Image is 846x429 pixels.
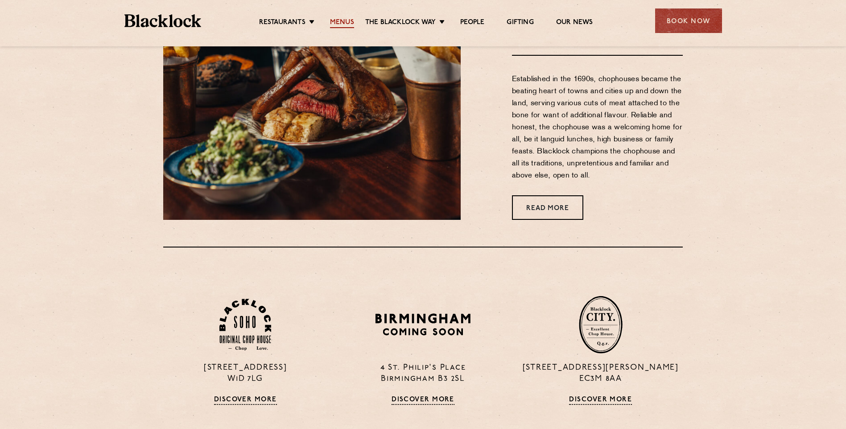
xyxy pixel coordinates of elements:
[507,18,533,28] a: Gifting
[219,299,271,351] img: Soho-stamp-default.svg
[392,396,454,405] a: Discover More
[259,18,305,28] a: Restaurants
[330,18,354,28] a: Menus
[460,18,484,28] a: People
[374,310,472,338] img: BIRMINGHAM-P22_-e1747915156957.png
[569,396,632,405] a: Discover More
[519,363,683,385] p: [STREET_ADDRESS][PERSON_NAME] EC3M 8AA
[341,363,505,385] p: 4 St. Philip's Place Birmingham B3 2SL
[512,74,683,182] p: Established in the 1690s, chophouses became the beating heart of towns and cities up and down the...
[655,8,722,33] div: Book Now
[214,396,277,405] a: Discover More
[556,18,593,28] a: Our News
[124,14,202,27] img: BL_Textured_Logo-footer-cropped.svg
[579,296,623,354] img: City-stamp-default.svg
[163,363,327,385] p: [STREET_ADDRESS] W1D 7LG
[365,18,436,28] a: The Blacklock Way
[512,195,583,220] a: Read More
